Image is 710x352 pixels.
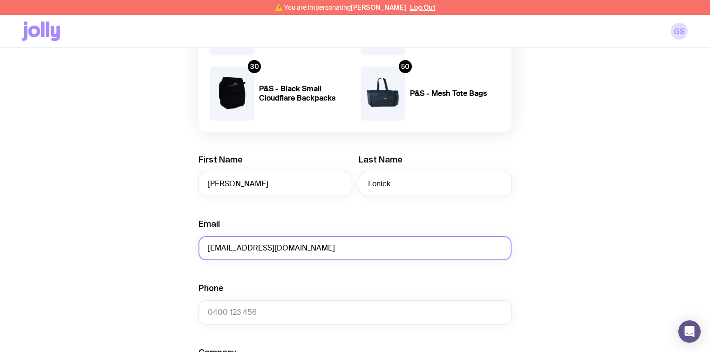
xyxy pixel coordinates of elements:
[198,154,243,165] label: First Name
[198,172,351,196] input: First Name
[248,60,261,73] div: 30
[678,320,701,343] div: Open Intercom Messenger
[198,218,220,230] label: Email
[410,4,436,11] button: Log Out
[359,154,403,165] label: Last Name
[359,172,512,196] input: Last Name
[198,300,512,325] input: 0400 123 456
[198,283,224,294] label: Phone
[399,60,412,73] div: 50
[259,84,349,103] h4: P&S - Black Small Cloudflare Backpacks
[198,236,512,260] input: employee@company.com
[671,23,688,40] a: GS
[275,4,406,11] span: ⚠️ You are impersonating
[351,4,406,11] span: [PERSON_NAME]
[410,89,500,98] h4: P&S - Mesh Tote Bags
